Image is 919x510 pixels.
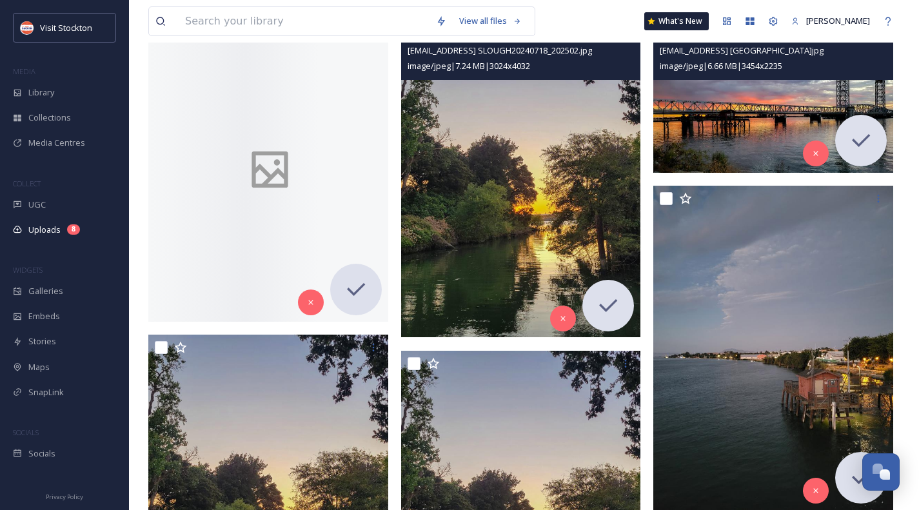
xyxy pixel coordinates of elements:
[13,265,43,275] span: WIDGETS
[401,18,641,338] img: ext_1752888175.738655_Deltademi58@gmail.com-DELTA SLOUGH20240718_202502.jpg
[862,453,900,491] button: Open Chat
[179,7,430,35] input: Search your library
[28,199,46,211] span: UGC
[28,285,63,297] span: Galleries
[13,427,39,437] span: SOCIALS
[28,361,50,373] span: Maps
[13,179,41,188] span: COLLECT
[46,488,83,504] a: Privacy Policy
[644,12,709,30] a: What's New
[28,447,55,460] span: Socials
[28,137,85,149] span: Media Centres
[408,60,530,72] span: image/jpeg | 7.24 MB | 3024 x 4032
[660,60,782,72] span: image/jpeg | 6.66 MB | 3454 x 2235
[653,186,896,509] img: ext_1752887815.505089_Deltademi58@gmail.com-RIO VISTA WATERFRONT20240808_054853.jpg
[28,86,54,99] span: Library
[806,15,870,26] span: [PERSON_NAME]
[785,8,876,34] a: [PERSON_NAME]
[67,224,80,235] div: 8
[660,44,824,56] span: [EMAIL_ADDRESS] [GEOGRAPHIC_DATA]jpg
[653,18,893,173] img: ext_1752887863.451536_Deltademi58@gmail.com-RIO VISTA BRIDGE0625_054118.jpg
[13,66,35,76] span: MEDIA
[28,335,56,348] span: Stories
[21,21,34,34] img: unnamed.jpeg
[408,44,592,56] span: [EMAIL_ADDRESS] SLOUGH20240718_202502.jpg
[46,493,83,501] span: Privacy Policy
[453,8,528,34] a: View all files
[28,224,61,236] span: Uploads
[40,22,92,34] span: Visit Stockton
[28,112,71,124] span: Collections
[28,386,64,398] span: SnapLink
[28,310,60,322] span: Embeds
